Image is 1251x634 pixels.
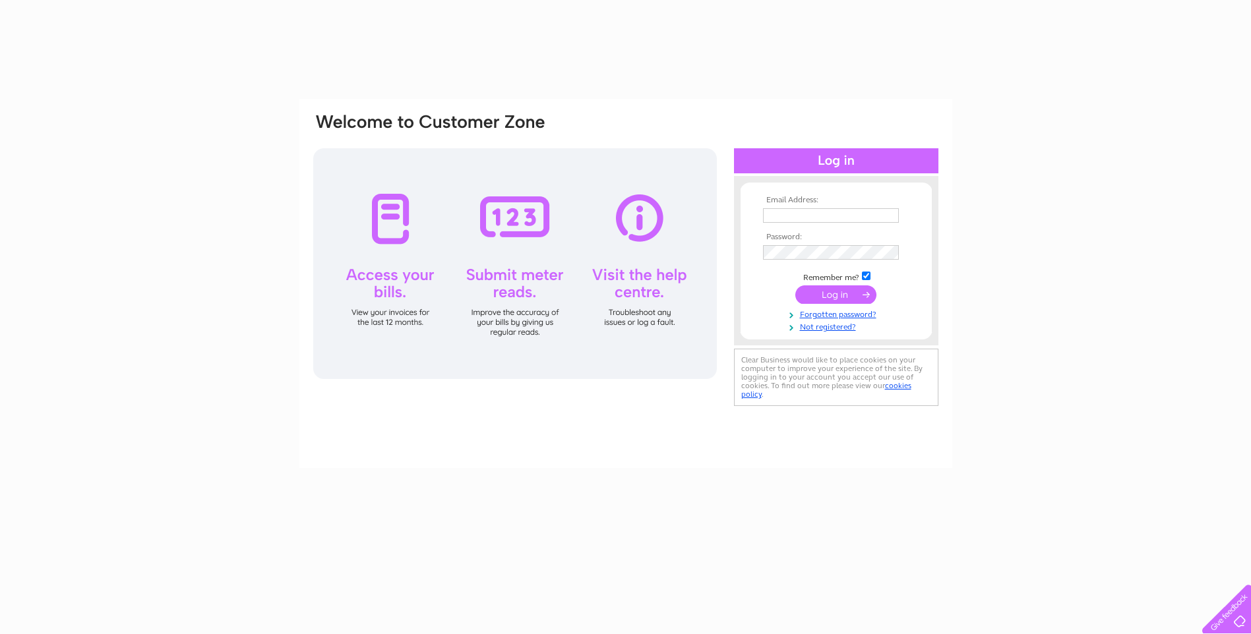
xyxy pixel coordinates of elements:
[760,270,913,283] td: Remember me?
[763,307,913,320] a: Forgotten password?
[763,320,913,332] a: Not registered?
[795,285,876,304] input: Submit
[760,196,913,205] th: Email Address:
[741,381,911,399] a: cookies policy
[734,349,938,406] div: Clear Business would like to place cookies on your computer to improve your experience of the sit...
[760,233,913,242] th: Password:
